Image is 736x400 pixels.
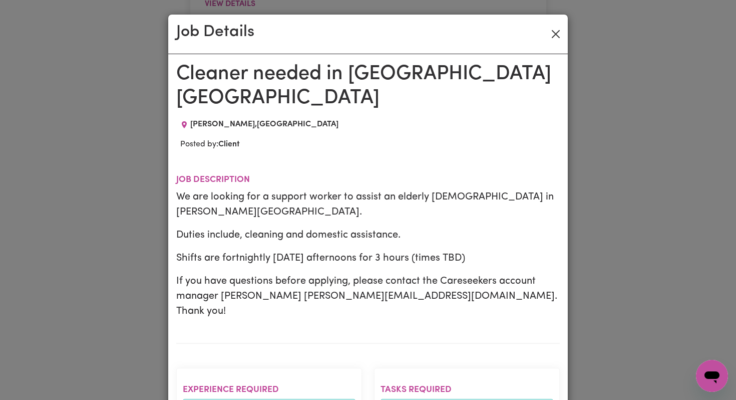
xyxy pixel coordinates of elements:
div: Job location: BELMORE, New South Wales [176,118,342,130]
iframe: Button to launch messaging window [696,360,728,392]
h1: Cleaner needed in [GEOGRAPHIC_DATA] [GEOGRAPHIC_DATA] [176,62,560,110]
b: Client [218,140,240,148]
h2: Job description [176,174,560,185]
p: Shifts are fortnightly [DATE] afternoons for 3 hours (times TBD) [176,251,560,266]
h2: Experience required [183,384,355,395]
p: We are looking for a support worker to assist an elderly [DEMOGRAPHIC_DATA] in [PERSON_NAME][GEOG... [176,189,560,220]
span: Posted by: [180,140,240,148]
button: Close [548,26,564,42]
h2: Job Details [176,23,254,42]
span: [PERSON_NAME] , [GEOGRAPHIC_DATA] [190,120,338,128]
p: Duties include, cleaning and domestic assistance. [176,228,560,243]
p: If you have questions before applying, please contact the Careseekers account manager [PERSON_NAM... [176,274,560,319]
h2: Tasks required [381,384,553,395]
